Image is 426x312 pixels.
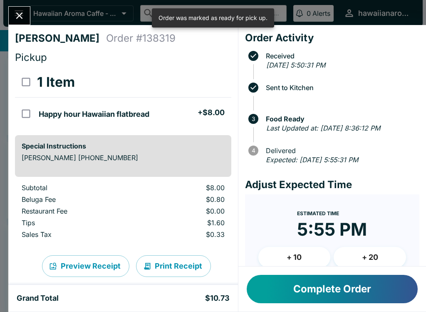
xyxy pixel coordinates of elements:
[9,7,30,25] button: Close
[15,51,47,63] span: Pickup
[266,124,380,132] em: Last Updated at: [DATE] 8:36:12 PM
[262,147,419,154] span: Delivered
[251,147,255,154] text: 4
[198,108,225,118] h5: + $8.00
[17,293,59,303] h5: Grand Total
[136,255,211,277] button: Print Receipt
[15,32,106,45] h4: [PERSON_NAME]
[22,153,225,162] p: [PERSON_NAME] [PHONE_NUMBER]
[149,184,225,192] p: $8.00
[245,179,419,191] h4: Adjust Expected Time
[262,84,419,91] span: Sent to Kitchen
[149,195,225,204] p: $0.80
[258,247,331,268] button: + 10
[262,115,419,123] span: Food Ready
[297,210,339,216] span: Estimated Time
[159,11,267,25] div: Order was marked as ready for pick up.
[297,219,367,240] time: 5:55 PM
[15,184,231,242] table: orders table
[22,207,136,215] p: Restaurant Fee
[15,67,231,128] table: orders table
[42,255,129,277] button: Preview Receipt
[266,156,358,164] em: Expected: [DATE] 5:55:31 PM
[149,219,225,227] p: $1.60
[106,32,176,45] h4: Order # 138319
[37,74,75,91] h3: 1 Item
[39,109,149,119] h5: Happy hour Hawaiian flatbread
[22,184,136,192] p: Subtotal
[149,230,225,239] p: $0.33
[262,52,419,60] span: Received
[22,219,136,227] p: Tips
[22,195,136,204] p: Beluga Fee
[149,207,225,215] p: $0.00
[247,275,418,303] button: Complete Order
[245,32,419,44] h4: Order Activity
[22,142,225,150] h6: Special Instructions
[252,116,255,122] text: 3
[266,61,325,69] em: [DATE] 5:50:31 PM
[205,293,230,303] h5: $10.73
[334,247,406,268] button: + 20
[22,230,136,239] p: Sales Tax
